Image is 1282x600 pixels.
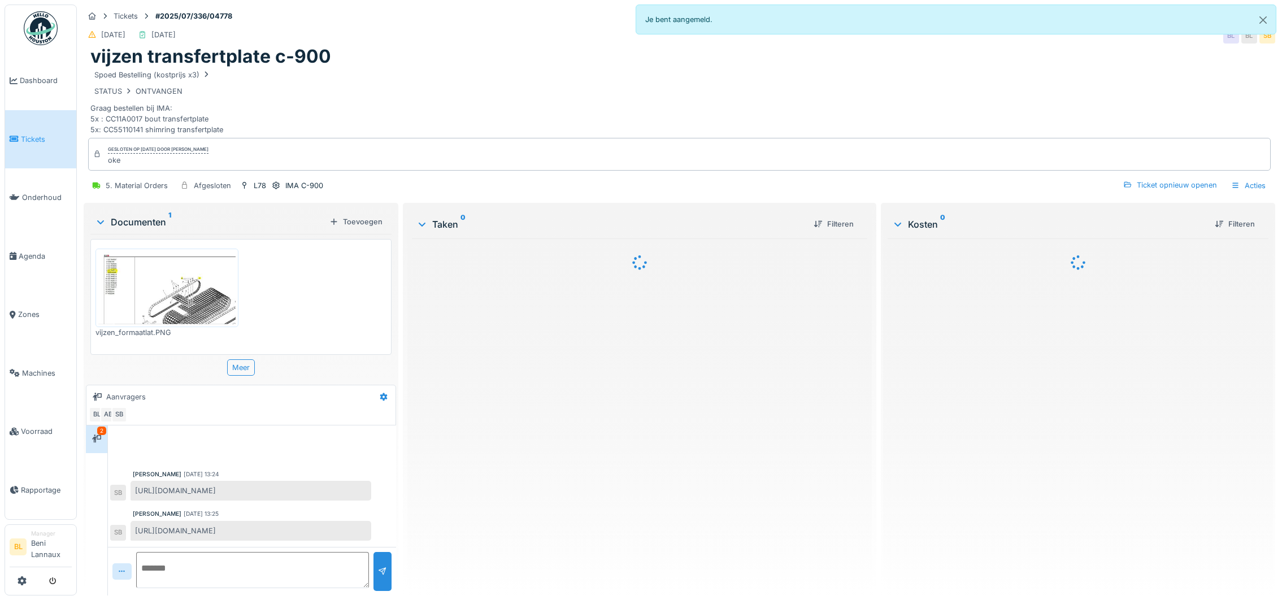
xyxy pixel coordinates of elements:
[97,427,106,435] div: 2
[5,168,76,227] a: Onderhoud
[19,251,72,262] span: Agenda
[5,285,76,344] a: Zones
[111,407,127,423] div: SB
[5,402,76,461] a: Voorraad
[89,407,105,423] div: BL
[5,51,76,110] a: Dashboard
[106,180,168,191] div: 5. Material Orders
[1210,216,1259,232] div: Filteren
[106,392,146,402] div: Aanvragers
[5,344,76,403] a: Machines
[1226,177,1271,194] div: Acties
[95,327,238,338] div: vijzen_formaatlat.PNG
[94,86,182,97] div: STATUS ONTVANGEN
[133,470,181,479] div: [PERSON_NAME]
[20,75,72,86] span: Dashboard
[10,538,27,555] li: BL
[10,529,72,567] a: BL ManagerBeni Lannaux
[110,485,126,501] div: SB
[151,11,237,21] strong: #2025/07/336/04778
[940,218,945,231] sup: 0
[21,485,72,495] span: Rapportage
[151,29,176,40] div: [DATE]
[892,218,1206,231] div: Kosten
[254,180,266,191] div: L78
[1241,28,1257,44] div: BL
[184,510,219,518] div: [DATE] 13:25
[31,529,72,538] div: Manager
[416,218,805,231] div: Taken
[285,180,323,191] div: IMA C-900
[1119,177,1222,193] div: Ticket opnieuw openen
[90,68,1268,136] div: Graag bestellen bij IMA: 5x : CC11A0017 bout transfertplate 5x: CC55110141 shimring transfertplate
[1259,28,1275,44] div: SB
[636,5,1277,34] div: Je bent aangemeld.
[5,461,76,520] a: Rapportage
[31,529,72,564] li: Beni Lannaux
[100,407,116,423] div: AB
[131,481,371,501] div: [URL][DOMAIN_NAME]
[131,521,371,541] div: [URL][DOMAIN_NAME]
[108,146,208,154] div: Gesloten op [DATE] door [PERSON_NAME]
[101,29,125,40] div: [DATE]
[1250,5,1276,35] button: Close
[22,192,72,203] span: Onderhoud
[809,216,858,232] div: Filteren
[110,525,126,541] div: SB
[184,470,219,479] div: [DATE] 13:24
[95,215,325,229] div: Documenten
[1223,28,1239,44] div: BL
[5,110,76,169] a: Tickets
[108,155,208,166] div: oke
[22,368,72,379] span: Machines
[18,309,72,320] span: Zones
[194,180,231,191] div: Afgesloten
[5,227,76,286] a: Agenda
[98,251,236,324] img: 3j8japdcvj3i2ckzg9xqhr8xulbf
[325,214,387,229] div: Toevoegen
[114,11,138,21] div: Tickets
[24,11,58,45] img: Badge_color-CXgf-gQk.svg
[21,426,72,437] span: Voorraad
[168,215,171,229] sup: 1
[460,218,466,231] sup: 0
[227,359,255,376] div: Meer
[94,69,211,80] div: Spoed Bestelling (kostprijs x3)
[21,134,72,145] span: Tickets
[90,46,331,67] h1: vijzen transfertplate c-900
[133,510,181,518] div: [PERSON_NAME]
